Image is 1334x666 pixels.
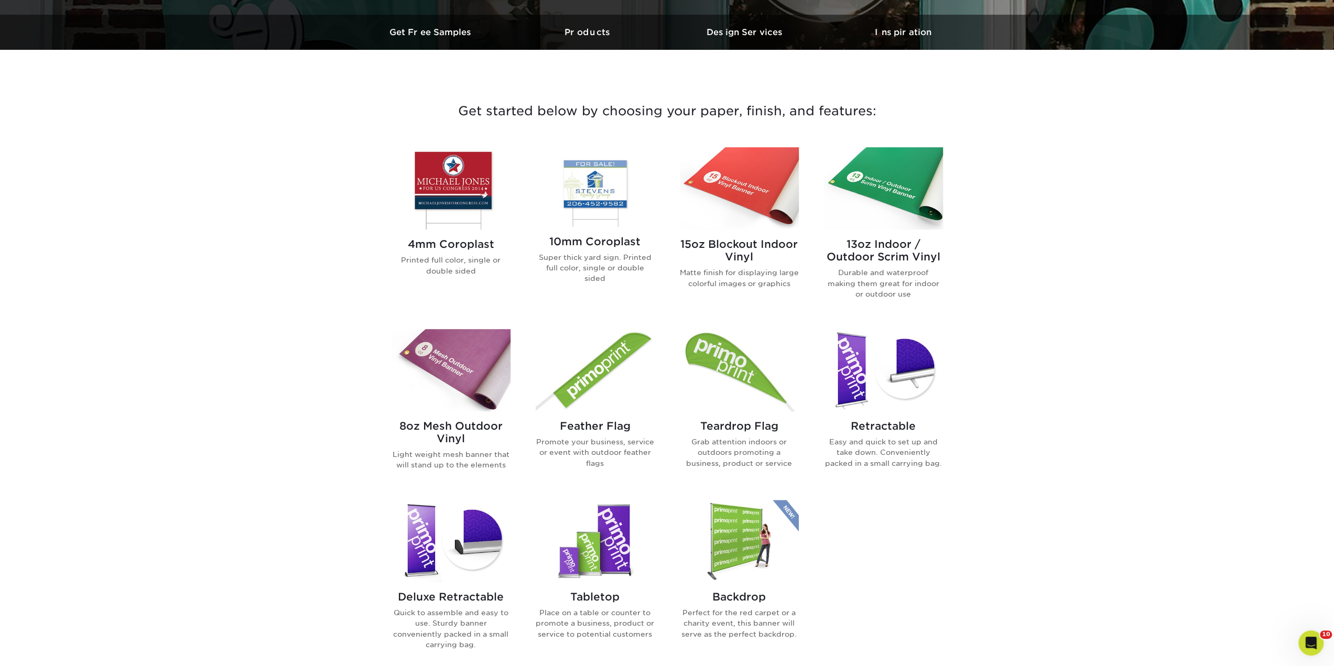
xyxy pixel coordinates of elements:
img: 10mm Coroplast Signs [536,147,655,226]
h2: Tabletop [536,591,655,603]
h2: 15oz Blockout Indoor Vinyl [680,238,799,263]
p: Promote your business, service or event with outdoor feather flags [536,436,655,468]
h2: 13oz Indoor / Outdoor Scrim Vinyl [824,238,943,263]
h3: Design Services [667,27,825,37]
span: 10 [1320,630,1332,639]
p: Light weight mesh banner that will stand up to the elements [392,449,511,471]
p: Quick to assemble and easy to use. Sturdy banner conveniently packed in a small carrying bag. [392,607,511,650]
p: Perfect for the red carpet or a charity event, this banner will serve as the perfect backdrop. [680,607,799,639]
a: 10mm Coroplast Signs 10mm Coroplast Super thick yard sign. Printed full color, single or double s... [536,147,655,316]
h2: Feather Flag [536,420,655,432]
h3: Get Free Samples [353,27,510,37]
p: Place on a table or counter to promote a business, product or service to potential customers [536,607,655,639]
p: Printed full color, single or double sided [392,255,511,276]
img: 8oz Mesh Outdoor Vinyl Banners [392,329,511,411]
img: Teardrop Flag Flags [680,329,799,411]
img: 4mm Coroplast Signs [392,147,511,230]
a: Teardrop Flag Flags Teardrop Flag Grab attention indoors or outdoors promoting a business, produc... [680,329,799,487]
a: Design Services [667,15,825,50]
img: 15oz Blockout Indoor Vinyl Banners [680,147,799,230]
img: 13oz Indoor / Outdoor Scrim Vinyl Banners [824,147,943,230]
img: Deluxe Retractable Banner Stands [392,500,511,582]
h2: Deluxe Retractable [392,591,511,603]
h2: 10mm Coroplast [536,235,655,248]
a: Feather Flag Flags Feather Flag Promote your business, service or event with outdoor feather flags [536,329,655,487]
p: Durable and waterproof making them great for indoor or outdoor use [824,267,943,299]
iframe: Intercom live chat [1298,630,1324,656]
img: Tabletop Banner Stands [536,500,655,582]
h2: Teardrop Flag [680,420,799,432]
img: New Product [773,500,799,531]
img: Feather Flag Flags [536,329,655,411]
p: Grab attention indoors or outdoors promoting a business, product or service [680,436,799,468]
img: Retractable Banner Stands [824,329,943,411]
p: Easy and quick to set up and take down. Conveniently packed in a small carrying bag. [824,436,943,468]
a: Get Free Samples [353,15,510,50]
h2: Retractable [824,420,943,432]
a: 13oz Indoor / Outdoor Scrim Vinyl Banners 13oz Indoor / Outdoor Scrim Vinyl Durable and waterproo... [824,147,943,316]
h3: Inspiration [825,27,982,37]
a: 15oz Blockout Indoor Vinyl Banners 15oz Blockout Indoor Vinyl Matte finish for displaying large c... [680,147,799,316]
h2: 4mm Coroplast [392,238,511,250]
a: Products [510,15,667,50]
h2: Backdrop [680,591,799,603]
p: Super thick yard sign. Printed full color, single or double sided [536,252,655,284]
h2: 8oz Mesh Outdoor Vinyl [392,420,511,445]
a: 8oz Mesh Outdoor Vinyl Banners 8oz Mesh Outdoor Vinyl Light weight mesh banner that will stand up... [392,329,511,487]
a: 4mm Coroplast Signs 4mm Coroplast Printed full color, single or double sided [392,147,511,316]
h3: Products [510,27,667,37]
a: Inspiration [825,15,982,50]
p: Matte finish for displaying large colorful images or graphics [680,267,799,289]
img: Backdrop Banner Stands [680,500,799,582]
a: Retractable Banner Stands Retractable Easy and quick to set up and take down. Conveniently packed... [824,329,943,487]
h3: Get started below by choosing your paper, finish, and features: [361,88,974,135]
